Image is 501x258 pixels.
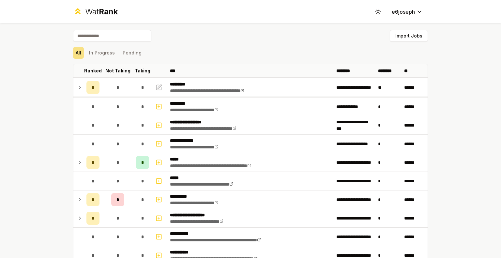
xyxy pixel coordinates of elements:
[135,68,150,74] p: Taking
[86,47,117,59] button: In Progress
[390,30,428,42] button: Import Jobs
[85,7,118,17] div: Wat
[105,68,130,74] p: Not Taking
[387,6,428,18] button: e6joseph
[73,7,118,17] a: WatRank
[120,47,144,59] button: Pending
[392,8,415,16] span: e6joseph
[99,7,118,16] span: Rank
[84,68,102,74] p: Ranked
[73,47,84,59] button: All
